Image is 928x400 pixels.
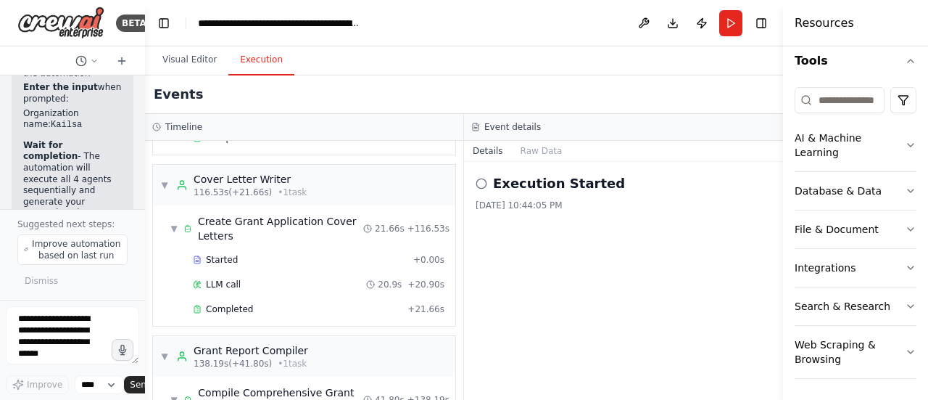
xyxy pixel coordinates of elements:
button: Web Scraping & Browsing [795,326,916,378]
div: Create Grant Application Cover Letters [198,214,363,243]
h3: Event details [484,121,541,133]
span: 116.53s (+21.66s) [194,187,272,198]
button: Hide left sidebar [154,13,174,33]
img: Logo [17,7,104,39]
button: Hide right sidebar [751,13,771,33]
span: ▼ [170,223,178,234]
button: Raw Data [512,141,571,161]
div: Cover Letter Writer [194,172,307,187]
button: Dismiss [17,271,65,291]
code: Kailsa [51,120,82,130]
button: Tools [795,41,916,81]
button: Improve [6,375,69,394]
button: Switch to previous chat [70,52,104,70]
button: File & Document [795,211,916,248]
p: when prompted: [23,82,122,105]
h4: Resources [795,15,854,32]
span: • 1 task [278,358,307,370]
button: Execution [228,45,294,75]
span: 138.19s (+41.80s) [194,358,272,370]
li: Organization name: [23,108,122,131]
div: [DATE] 10:44:05 PM [476,200,771,211]
span: Completed [206,303,253,315]
span: 21.66s [375,223,405,234]
div: BETA [116,15,152,32]
span: Improve [27,379,62,391]
span: + 21.66s [407,303,444,315]
strong: Enter the input [23,82,98,92]
strong: Wait for completion [23,140,78,162]
button: Send [124,376,169,393]
span: ▼ [160,351,169,362]
span: Started [206,254,238,266]
span: • 1 task [278,187,307,198]
p: - The automation will execute all 4 agents sequentially and generate your comprehensive grant res... [23,140,122,231]
span: Dismiss [25,275,58,287]
button: Integrations [795,249,916,287]
button: Click to speak your automation idea [112,339,133,361]
nav: breadcrumb [198,16,361,30]
button: AI & Machine Learning [795,119,916,171]
span: + 20.90s [407,279,444,290]
span: Send [130,379,152,391]
h2: Execution Started [493,174,625,194]
span: Improve automation based on last run [31,238,121,261]
span: 20.9s [378,279,402,290]
h3: Timeline [165,121,202,133]
span: LLM call [206,279,241,290]
button: Details [464,141,512,161]
button: Start a new chat [110,52,133,70]
button: Visual Editor [151,45,228,75]
p: Suggested next steps: [17,219,128,230]
h2: Events [154,84,203,105]
span: + 0.00s [413,254,444,266]
span: + 116.53s [407,223,449,234]
div: Tools [795,81,916,391]
span: ▼ [160,179,169,191]
div: Grant Report Compiler [194,343,308,358]
button: Search & Research [795,287,916,325]
button: Database & Data [795,172,916,210]
button: Improve automation based on last run [17,234,128,265]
